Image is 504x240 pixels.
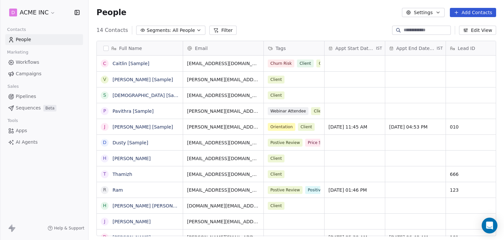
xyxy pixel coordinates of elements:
[113,172,132,177] a: Thamizh
[298,123,315,131] span: Client
[113,187,123,193] a: Ram
[104,123,105,130] div: J
[97,41,183,55] div: Full Name
[268,170,284,178] span: Client
[325,41,385,55] div: Appt Start Date/TimeIST
[54,226,84,231] span: Help & Support
[187,218,260,225] span: [PERSON_NAME][EMAIL_ADDRESS][PERSON_NAME][DOMAIN_NAME]
[187,124,260,130] span: [PERSON_NAME][EMAIL_ADDRESS][DOMAIN_NAME]
[187,203,260,209] span: [DOMAIN_NAME][EMAIL_ADDRESS][DOMAIN_NAME]
[450,187,502,193] span: 123
[147,27,171,34] span: Segments:
[450,171,502,178] span: 666
[104,218,105,225] div: J
[16,139,38,146] span: AI Agents
[113,77,173,82] a: [PERSON_NAME] [Sample]
[96,26,128,34] span: 14 Contacts
[5,125,83,136] a: Apps
[16,70,41,77] span: Campaigns
[459,26,496,35] button: Edit View
[268,155,284,162] span: Client
[103,92,106,99] div: S
[187,155,260,162] span: [EMAIL_ADDRESS][DOMAIN_NAME]
[187,108,260,114] span: [PERSON_NAME][EMAIL_ADDRESS][DOMAIN_NAME]
[113,140,148,145] a: Dusty [Sample]
[4,25,29,35] span: Contacts
[482,218,497,233] div: Open Intercom Messenger
[113,235,151,240] a: [PERSON_NAME]
[187,187,260,193] span: [EMAIL_ADDRESS][DOMAIN_NAME]
[113,61,149,66] a: Caitlin [Sample]
[268,186,303,194] span: Postive Review
[113,203,190,208] a: [PERSON_NAME] [PERSON_NAME]
[173,27,195,34] span: All People
[16,59,39,66] span: Workflows
[268,76,284,84] span: Client
[335,45,375,52] span: Appt Start Date/Time
[5,137,83,148] a: AI Agents
[16,127,27,134] span: Apps
[103,76,106,83] div: V
[97,56,183,236] div: grid
[113,124,173,130] a: [PERSON_NAME] [Sample]
[5,91,83,102] a: Pipelines
[305,139,339,147] span: Price Sensitive
[187,76,260,83] span: [PERSON_NAME][EMAIL_ADDRESS][DOMAIN_NAME]
[48,226,84,231] a: Help & Support
[209,26,237,35] button: Filter
[268,202,284,210] span: Client
[5,57,83,68] a: Workflows
[316,60,333,67] span: Client
[16,36,31,43] span: People
[5,82,22,91] span: Sales
[8,7,57,18] button: DACME INC
[276,45,286,52] span: Tags
[103,60,106,67] div: C
[113,108,154,114] a: Pavithra [Sample]
[268,91,284,99] span: Client
[328,187,381,193] span: [DATE] 01:46 PM
[268,123,295,131] span: Orientation
[43,105,56,111] span: Beta
[385,41,446,55] div: Appt End Date/TimeIST
[264,41,324,55] div: Tags
[103,202,107,209] div: h
[187,139,260,146] span: [EMAIL_ADDRESS][DOMAIN_NAME]
[103,139,107,146] div: D
[103,171,106,178] div: T
[311,107,328,115] span: Client
[450,8,496,17] button: Add Contacts
[5,103,83,113] a: SequencesBeta
[5,34,83,45] a: People
[113,156,151,161] a: [PERSON_NAME]
[96,8,126,17] span: People
[268,139,303,147] span: Postive Review
[103,155,107,162] div: H
[187,92,260,99] span: [EMAIL_ADDRESS][DOMAIN_NAME]
[5,116,21,126] span: Tools
[11,9,15,16] span: D
[376,46,382,51] span: IST
[16,105,41,111] span: Sequences
[437,46,443,51] span: IST
[20,8,49,17] span: ACME INC
[119,45,142,52] span: Full Name
[187,171,260,178] span: [EMAIL_ADDRESS][DOMAIN_NAME]
[402,8,444,17] button: Settings
[4,47,31,57] span: Marketing
[389,124,442,130] span: [DATE] 04:53 PM
[113,93,187,98] a: [DEMOGRAPHIC_DATA] [Sample]
[305,186,341,194] span: Positive Review
[16,93,36,100] span: Pipelines
[5,68,83,79] a: Campaigns
[103,186,106,193] div: R
[103,108,106,114] div: P
[113,219,151,224] a: [PERSON_NAME]
[195,45,208,52] span: Email
[297,60,314,67] span: Client
[183,41,263,55] div: Email
[458,45,475,52] span: Lead ID
[396,45,435,52] span: Appt End Date/Time
[268,107,308,115] span: Webinar Attendee
[328,124,381,130] span: [DATE] 11:45 AM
